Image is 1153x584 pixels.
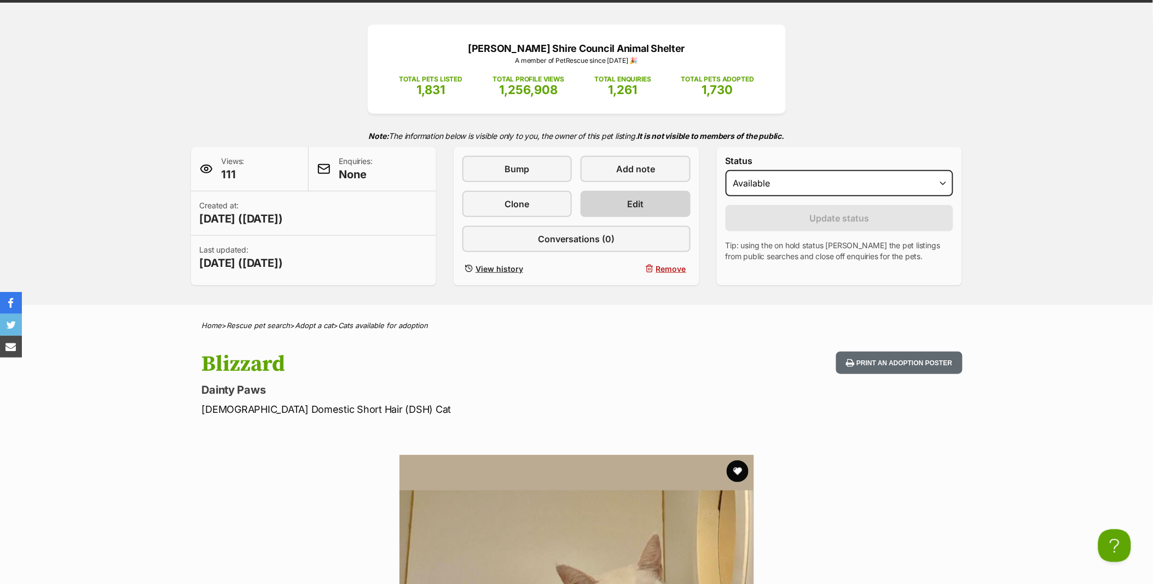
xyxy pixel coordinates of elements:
p: Dainty Paws [202,382,665,398]
button: Update status [726,205,954,231]
span: 1,730 [702,83,733,97]
span: [DATE] ([DATE]) [200,255,283,271]
span: Remove [656,263,686,275]
p: TOTAL PROFILE VIEWS [493,74,564,84]
p: The information below is visible only to you, the owner of this pet listing. [191,125,963,147]
button: Remove [581,261,690,277]
span: Clone [505,197,530,211]
span: 1,831 [416,83,445,97]
span: None [339,167,373,182]
a: Rescue pet search [227,321,291,330]
a: Cats available for adoption [339,321,428,330]
strong: Note: [369,131,389,141]
p: Last updated: [200,244,283,271]
p: Created at: [200,200,283,226]
span: Conversations (0) [538,232,615,246]
p: Views: [222,156,245,182]
a: Home [202,321,222,330]
span: View history [476,263,523,275]
span: [DATE] ([DATE]) [200,211,283,226]
span: Edit [628,197,644,211]
p: Tip: using the on hold status [PERSON_NAME] the pet listings from public searches and close off e... [726,240,954,262]
h1: Blizzard [202,352,665,377]
p: [PERSON_NAME] Shire Council Animal Shelter [384,41,769,56]
span: 111 [222,167,245,182]
span: Update status [810,212,870,225]
span: 1,256,908 [499,83,558,97]
p: TOTAL PETS ADOPTED [681,74,754,84]
button: Print an adoption poster [836,352,962,374]
a: Edit [581,191,690,217]
a: Conversations (0) [462,226,691,252]
strong: It is not visible to members of the public. [638,131,785,141]
span: Add note [616,162,655,176]
label: Status [726,156,954,166]
a: Add note [581,156,690,182]
p: [DEMOGRAPHIC_DATA] Domestic Short Hair (DSH) Cat [202,402,665,417]
button: favourite [727,460,749,482]
p: A member of PetRescue since [DATE] 🎉 [384,56,769,66]
a: Adopt a cat [296,321,334,330]
span: Bump [505,162,530,176]
p: TOTAL ENQUIRIES [594,74,651,84]
p: TOTAL PETS LISTED [399,74,462,84]
p: Enquiries: [339,156,373,182]
iframe: Help Scout Beacon - Open [1098,529,1131,562]
div: > > > [175,322,979,330]
span: 1,261 [609,83,638,97]
a: Bump [462,156,572,182]
a: View history [462,261,572,277]
a: Clone [462,191,572,217]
